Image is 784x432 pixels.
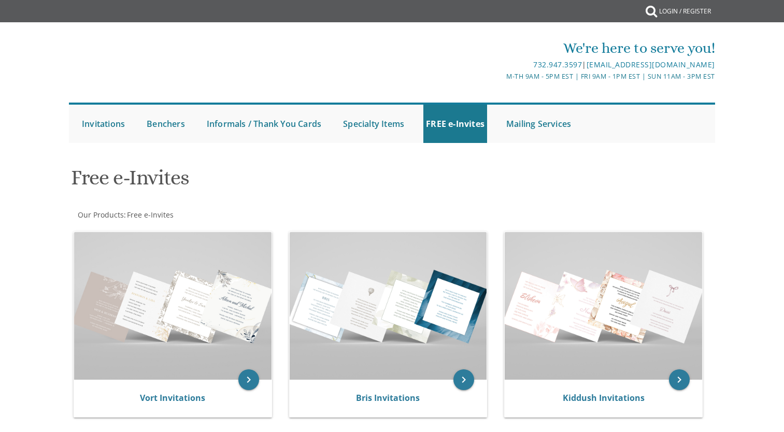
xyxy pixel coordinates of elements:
img: Kiddush Invitations [505,232,702,380]
a: Mailing Services [504,105,574,143]
div: M-Th 9am - 5pm EST | Fri 9am - 1pm EST | Sun 11am - 3pm EST [285,71,715,82]
a: Informals / Thank You Cards [204,105,324,143]
a: Benchers [144,105,188,143]
img: Bris Invitations [290,232,487,380]
a: Invitations [79,105,127,143]
h1: Free e-Invites [71,166,494,197]
a: Kiddush Invitations [563,392,645,404]
a: keyboard_arrow_right [669,369,690,390]
a: Vort Invitations [140,392,205,404]
a: keyboard_arrow_right [453,369,474,390]
a: FREE e-Invites [423,105,487,143]
div: : [69,210,392,220]
a: Our Products [77,210,124,220]
div: We're here to serve you! [285,38,715,59]
a: Free e-Invites [126,210,174,220]
a: 732.947.3597 [533,60,582,69]
a: Specialty Items [340,105,407,143]
img: Vort Invitations [74,232,272,380]
div: | [285,59,715,71]
span: Free e-Invites [127,210,174,220]
a: [EMAIL_ADDRESS][DOMAIN_NAME] [587,60,715,69]
a: keyboard_arrow_right [238,369,259,390]
a: Bris Invitations [356,392,420,404]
